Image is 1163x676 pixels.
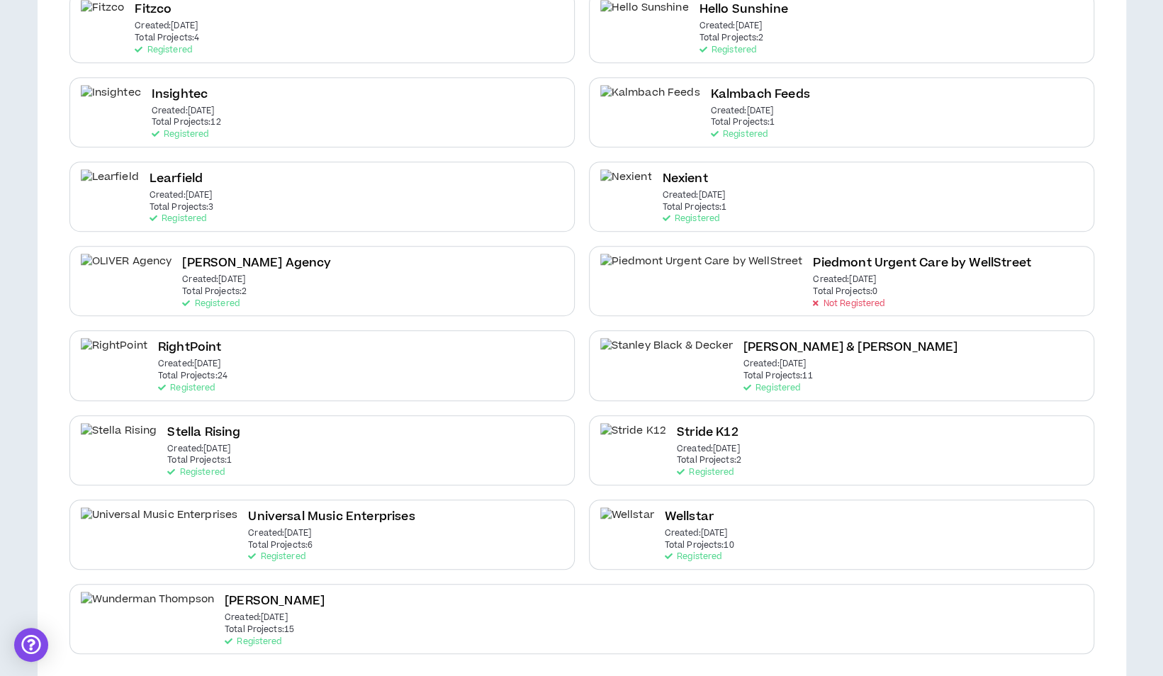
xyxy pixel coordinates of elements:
[158,371,227,381] p: Total Projects: 24
[600,507,654,539] img: Wellstar
[81,423,157,455] img: Stella Rising
[167,423,240,442] h2: Stella Rising
[699,33,763,43] p: Total Projects: 2
[225,592,325,611] h2: [PERSON_NAME]
[743,359,807,369] p: Created: [DATE]
[150,191,213,201] p: Created: [DATE]
[225,613,288,623] p: Created: [DATE]
[813,254,1030,273] h2: Piedmont Urgent Care by WellStreet
[699,45,755,55] p: Registered
[600,169,652,201] img: Nexient
[167,444,230,454] p: Created: [DATE]
[182,254,331,273] h2: [PERSON_NAME] Agency
[81,254,172,286] img: OLIVER Agency
[150,214,206,224] p: Registered
[225,637,281,647] p: Registered
[167,456,232,466] p: Total Projects: 1
[600,85,700,117] img: Kalmbach Feeds
[665,507,714,526] h2: Wellstar
[813,299,884,309] p: Not Registered
[813,287,877,297] p: Total Projects: 0
[14,628,48,662] div: Open Intercom Messenger
[150,203,214,213] p: Total Projects: 3
[743,383,800,393] p: Registered
[710,118,775,128] p: Total Projects: 1
[677,456,741,466] p: Total Projects: 2
[677,444,740,454] p: Created: [DATE]
[600,254,803,286] img: Piedmont Urgent Care by WellStreet
[158,359,221,369] p: Created: [DATE]
[81,592,215,624] img: Wunderman Thompson
[248,529,311,539] p: Created: [DATE]
[158,383,215,393] p: Registered
[699,21,762,31] p: Created: [DATE]
[665,541,734,551] p: Total Projects: 10
[135,21,198,31] p: Created: [DATE]
[248,507,415,526] h2: Universal Music Enterprises
[81,507,238,539] img: Universal Music Enterprises
[677,423,738,442] h2: Stride K12
[158,338,222,357] h2: RightPoint
[600,423,666,455] img: Stride K12
[135,45,191,55] p: Registered
[665,529,728,539] p: Created: [DATE]
[600,338,733,370] img: Stanley Black & Decker
[662,191,725,201] p: Created: [DATE]
[152,130,208,140] p: Registered
[743,338,958,357] h2: [PERSON_NAME] & [PERSON_NAME]
[182,275,245,285] p: Created: [DATE]
[710,85,809,104] h2: Kalmbach Feeds
[81,85,141,117] img: Insightec
[152,85,208,104] h2: Insightec
[150,169,203,188] h2: Learfield
[152,118,221,128] p: Total Projects: 12
[677,468,734,478] p: Registered
[743,371,813,381] p: Total Projects: 11
[710,130,767,140] p: Registered
[81,338,147,370] img: RightPoint
[81,169,139,201] img: Learfield
[665,552,721,562] p: Registered
[813,275,876,285] p: Created: [DATE]
[248,552,305,562] p: Registered
[248,541,313,551] p: Total Projects: 6
[152,106,215,116] p: Created: [DATE]
[182,299,239,309] p: Registered
[135,33,199,43] p: Total Projects: 4
[662,214,719,224] p: Registered
[225,625,294,635] p: Total Projects: 15
[662,203,726,213] p: Total Projects: 1
[182,287,247,297] p: Total Projects: 2
[662,169,707,188] h2: Nexient
[710,106,773,116] p: Created: [DATE]
[167,468,224,478] p: Registered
